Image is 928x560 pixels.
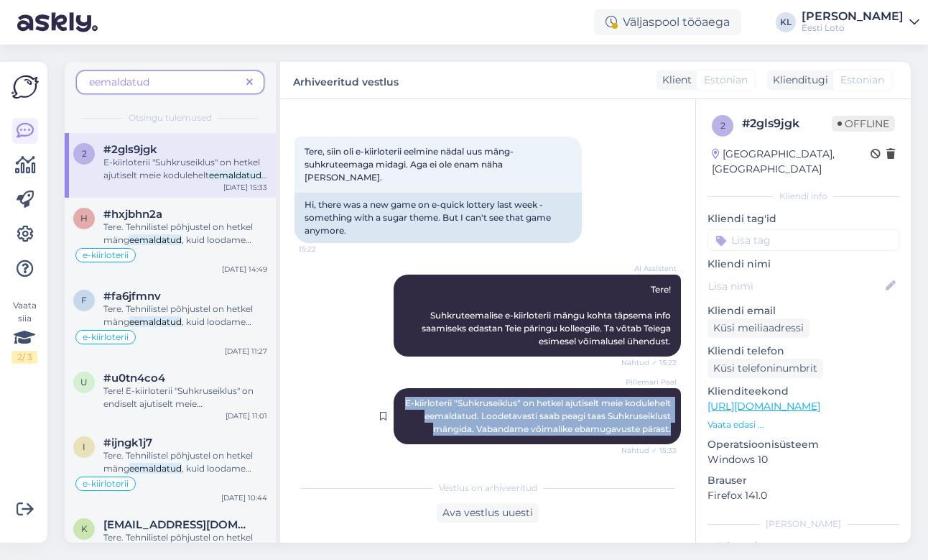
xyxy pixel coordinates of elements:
div: [PERSON_NAME] [802,11,904,22]
div: Hi, there was a new game on e-quick lottery last week - something with a sugar theme. But I can't... [294,193,582,243]
div: Kliendi info [707,190,899,203]
span: #hxjbhn2a [103,208,162,221]
p: Märkmed [707,539,899,554]
div: Ava vestlus uuesti [437,503,539,523]
div: Klient [656,73,692,88]
span: 2 [82,148,87,159]
div: [DATE] 14:49 [222,264,267,275]
span: Tere! E-kiirloterii "Suhkruseiklus" on endiselt ajutiselt meie kodulehelt [103,385,254,422]
span: #2gls9jgk [103,143,157,156]
div: [DATE] 11:01 [226,410,267,421]
span: Tere. Tehnilistel põhjustel on hetkel mäng [103,450,253,474]
div: [PERSON_NAME] [707,518,899,531]
span: Tere! Suhkruteemalise e-kiirloterii mängu kohta täpsema info saamiseks edastan Teie päringu kolle... [422,284,673,346]
span: Nähtud ✓ 15:33 [621,445,677,456]
div: Küsi meiliaadressi [707,318,809,338]
span: 15:22 [299,244,353,254]
p: Vaata edasi ... [707,418,899,431]
div: Küsi telefoninumbrit [707,359,823,378]
a: [URL][DOMAIN_NAME] [707,400,820,413]
span: eemaldatud [89,75,149,88]
span: Tere, siin oli e-kiirloterii eelmine nädal uus mäng-suhkruteemaga midagi. Aga ei ole enam näha [P... [305,146,514,183]
div: Vaata siia [11,299,37,364]
img: Askly Logo [11,73,39,101]
mark: eemaldatud [209,170,261,180]
span: e-kiirloterii [83,251,129,260]
div: [DATE] 10:44 [221,492,267,503]
div: 2 / 3 [11,351,37,364]
a: [PERSON_NAME]Eesti Loto [802,11,919,34]
span: Tere. Tehnilistel põhjustel on hetkel mäng [103,532,253,556]
span: Tere. Tehnilistel põhjustel on hetkel mäng [103,221,253,245]
span: Tere. Tehnilistel põhjustel on hetkel mäng [103,303,253,327]
span: #fa6jfmnv [103,290,161,303]
p: Kliendi tag'id [707,211,899,226]
p: Klienditeekond [707,384,899,399]
span: 2 [720,120,725,131]
span: Estonian [840,73,884,88]
p: Kliendi email [707,303,899,318]
span: AI Assistent [623,263,677,274]
p: Windows 10 [707,452,899,467]
div: Eesti Loto [802,22,904,34]
mark: eemaldatud [129,234,182,245]
span: #u0tn4co4 [103,372,165,385]
span: Nähtud ✓ 15:22 [621,357,677,368]
div: [GEOGRAPHIC_DATA], [GEOGRAPHIC_DATA] [712,147,871,177]
span: kats1972@gmail.com [103,518,253,531]
div: Klienditugi [767,73,828,88]
span: Offline [832,116,895,132]
input: Lisa tag [707,229,899,251]
span: i [83,441,85,452]
p: Kliendi telefon [707,344,899,359]
span: Otsingu tulemused [129,111,212,124]
span: k [81,523,88,534]
span: f [81,295,87,306]
mark: eemaldatud [129,316,182,327]
div: # 2gls9jgk [742,115,832,132]
div: KL [776,12,796,32]
span: u [80,377,88,387]
span: e-kiirloterii [83,479,129,488]
span: #ijngk1j7 [103,436,152,449]
p: Kliendi nimi [707,257,899,272]
span: Vestlus on arhiveeritud [439,482,537,495]
div: [DATE] 15:33 [223,182,267,193]
div: [DATE] 11:27 [225,346,267,357]
p: Operatsioonisüsteem [707,437,899,452]
span: h [80,213,88,224]
span: Pillemari Paal [623,377,677,387]
span: e-kiirloterii [83,333,129,341]
p: Brauser [707,473,899,488]
span: E-kiirloterii "Suhkruseiklus" on hetkel ajutiselt meie kodulehelt [103,157,260,180]
span: E-kiirloterii "Suhkruseiklus" on hetkel ajutiselt meie kodulehelt eemaldatud. Loodetavasti saab p... [405,398,673,434]
mark: eemaldatud [129,463,182,474]
label: Arhiveeritud vestlus [293,70,399,90]
span: Estonian [704,73,748,88]
div: Väljaspool tööaega [594,9,741,35]
input: Lisa nimi [708,278,883,294]
p: Firefox 141.0 [707,488,899,503]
